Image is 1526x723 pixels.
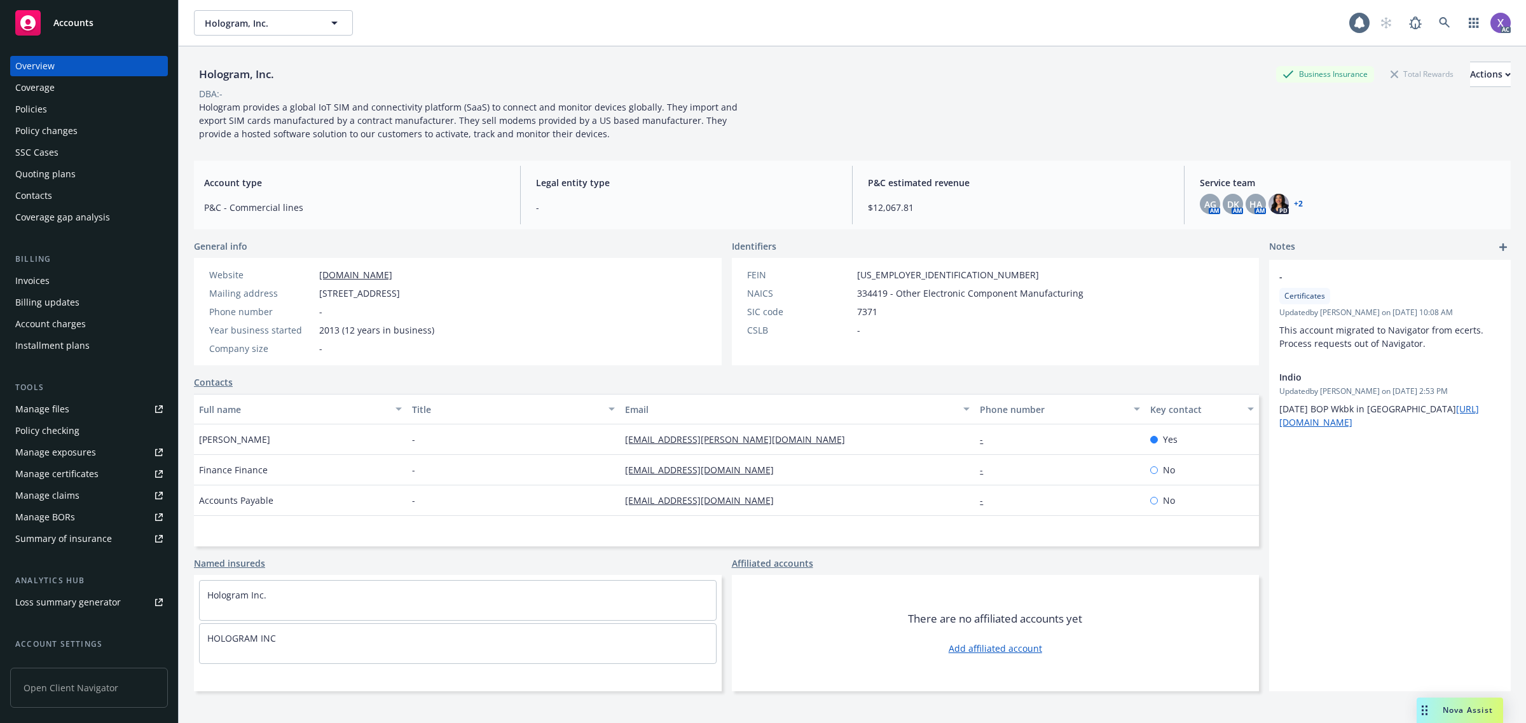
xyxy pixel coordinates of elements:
[857,287,1083,300] span: 334419 - Other Electronic Component Manufacturing
[10,421,168,441] a: Policy checking
[536,201,837,214] span: -
[1279,270,1468,283] span: -
[1417,698,1503,723] button: Nova Assist
[1417,698,1433,723] div: Drag to move
[975,394,1145,424] button: Phone number
[1249,198,1262,211] span: HA
[15,56,55,76] div: Overview
[15,164,76,184] div: Quoting plans
[10,592,168,612] a: Loss summary generator
[10,485,168,506] a: Manage claims
[1145,394,1259,424] button: Key contact
[199,87,223,100] div: DBA: -
[10,442,168,463] a: Manage exposures
[1163,433,1178,446] span: Yes
[747,287,852,300] div: NAICS
[10,507,168,527] a: Manage BORs
[980,464,993,476] a: -
[199,494,273,507] span: Accounts Payable
[1150,403,1240,416] div: Key contact
[1284,290,1325,302] span: Certificates
[625,464,784,476] a: [EMAIL_ADDRESS][DOMAIN_NAME]
[15,121,78,141] div: Policy changes
[194,66,279,83] div: Hologram, Inc.
[1403,10,1428,36] a: Report a Bug
[10,464,168,484] a: Manage certificates
[1269,260,1511,360] div: -CertificatesUpdatedby [PERSON_NAME] on [DATE] 10:08 AMThis account migrated to Navigator from ec...
[15,271,50,291] div: Invoices
[199,463,268,476] span: Finance Finance
[15,314,86,334] div: Account charges
[747,323,852,337] div: CSLB
[15,464,99,484] div: Manage certificates
[15,186,52,206] div: Contacts
[209,342,314,355] div: Company size
[15,656,70,676] div: Service team
[15,78,55,98] div: Coverage
[1279,324,1486,349] span: This account migrated to Navigator from ecerts. Process requests out of Navigator.
[53,18,93,28] span: Accounts
[1163,494,1175,507] span: No
[10,335,168,356] a: Installment plans
[10,399,168,419] a: Manage files
[204,176,505,189] span: Account type
[10,186,168,206] a: Contacts
[319,323,434,337] span: 2013 (12 years in business)
[1163,463,1175,476] span: No
[1279,403,1479,428] span: [DATE] BOP Wkbk in [GEOGRAPHIC_DATA]
[10,314,168,334] a: Account charges
[412,494,415,507] span: -
[980,403,1126,416] div: Phone number
[1279,370,1468,384] span: Indio
[10,253,168,266] div: Billing
[10,56,168,76] a: Overview
[10,381,168,394] div: Tools
[10,638,168,651] div: Account settings
[10,292,168,313] a: Billing updates
[1373,10,1399,36] a: Start snowing
[857,305,877,318] span: 7371
[1470,62,1511,86] div: Actions
[15,421,79,441] div: Policy checking
[194,375,233,389] a: Contacts
[15,292,79,313] div: Billing updates
[15,442,96,463] div: Manage exposures
[199,101,740,140] span: Hologram provides a global IoT SIM and connectivity platform (SaaS) to connect and monitor device...
[15,142,58,163] div: SSC Cases
[194,10,353,36] button: Hologram, Inc.
[15,485,79,506] div: Manage claims
[15,399,69,419] div: Manage files
[980,433,993,445] a: -
[10,121,168,141] a: Policy changes
[1461,10,1487,36] a: Switch app
[1268,194,1289,214] img: photo
[1279,307,1501,318] span: Updated by [PERSON_NAME] on [DATE] 10:08 AM
[207,632,276,644] a: HOLOGRAM INC
[319,305,322,318] span: -
[747,268,852,281] div: FEIN
[412,403,601,416] div: Title
[1495,240,1511,255] a: add
[625,433,855,445] a: [EMAIL_ADDRESS][PERSON_NAME][DOMAIN_NAME]
[194,240,247,253] span: General info
[15,592,121,612] div: Loss summary generator
[1384,66,1460,82] div: Total Rewards
[407,394,620,424] button: Title
[10,164,168,184] a: Quoting plans
[194,557,265,570] a: Named insureds
[1269,240,1295,255] span: Notes
[857,323,860,337] span: -
[207,589,266,601] a: Hologram Inc.
[412,433,415,446] span: -
[625,403,956,416] div: Email
[1227,198,1239,211] span: DK
[10,656,168,676] a: Service team
[1432,10,1457,36] a: Search
[319,287,400,300] span: [STREET_ADDRESS]
[908,611,1082,626] span: There are no affiliated accounts yet
[10,574,168,587] div: Analytics hub
[747,305,852,318] div: SIC code
[209,305,314,318] div: Phone number
[15,507,75,527] div: Manage BORs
